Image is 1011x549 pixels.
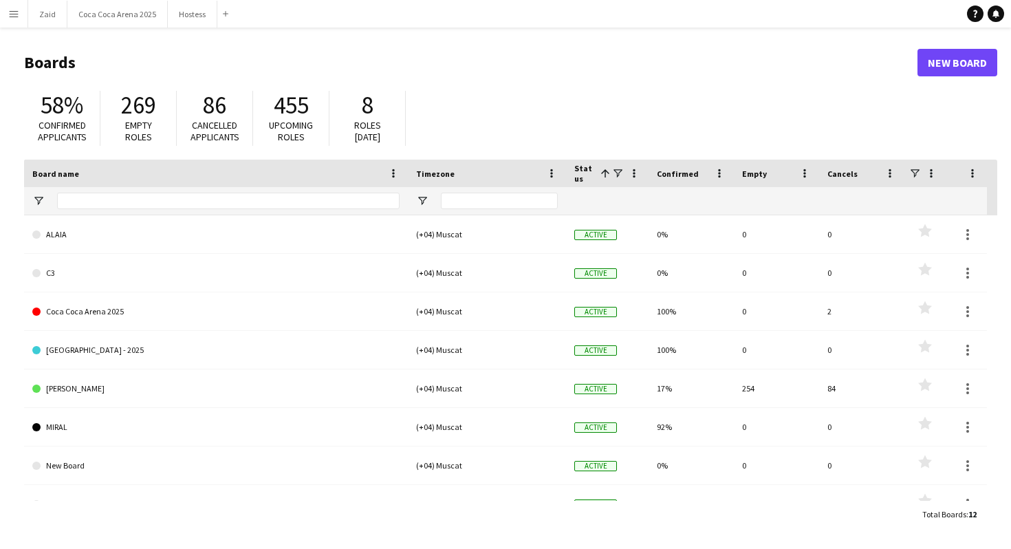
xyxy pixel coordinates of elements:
div: (+04) Muscat [408,369,566,407]
a: MIRAL [32,408,400,446]
div: 0 [819,254,904,292]
button: Zaid [28,1,67,28]
div: 0 [734,215,819,253]
span: Active [574,268,617,279]
input: Board name Filter Input [57,193,400,209]
div: 0 [819,446,904,484]
a: ALAIA [32,215,400,254]
span: Empty [742,169,767,179]
div: (+04) Muscat [408,485,566,523]
span: Status [574,163,595,184]
span: Active [574,384,617,394]
span: Timezone [416,169,455,179]
span: Cancelled applicants [191,119,239,143]
input: Timezone Filter Input [441,193,558,209]
span: Confirmed applicants [38,119,87,143]
span: Confirmed [657,169,699,179]
div: 0 [734,254,819,292]
div: 0 [819,215,904,253]
div: : [922,501,977,528]
div: 0 [734,446,819,484]
div: 0 [734,331,819,369]
a: C3 [32,254,400,292]
span: Board name [32,169,79,179]
span: 455 [274,90,309,120]
span: Active [574,345,617,356]
div: (+04) Muscat [408,215,566,253]
div: 0 [734,408,819,446]
button: Open Filter Menu [416,195,428,207]
div: 254 [734,369,819,407]
span: 86 [203,90,226,120]
span: 58% [41,90,83,120]
div: 15 [734,485,819,523]
button: Open Filter Menu [32,195,45,207]
span: Cancels [827,169,858,179]
a: New Board [917,49,997,76]
button: Hostess [168,1,217,28]
div: (+04) Muscat [408,408,566,446]
span: 269 [121,90,156,120]
a: New Board [32,446,400,485]
a: [PERSON_NAME] [32,369,400,408]
div: 0 [734,292,819,330]
span: Active [574,307,617,317]
div: 100% [649,292,734,330]
div: (+04) Muscat [408,254,566,292]
a: [GEOGRAPHIC_DATA] - 2025 [32,331,400,369]
div: (+04) Muscat [408,446,566,484]
span: Empty roles [125,119,152,143]
div: 92% [649,408,734,446]
div: 0% [649,254,734,292]
a: Zaid [32,485,400,524]
span: 12 [968,509,977,519]
div: 0 [819,408,904,446]
div: 0% [649,446,734,484]
a: Coca Coca Arena 2025 [32,292,400,331]
span: Total Boards [922,509,966,519]
div: (+04) Muscat [408,292,566,330]
span: Roles [DATE] [354,119,381,143]
span: Upcoming roles [269,119,313,143]
div: 84 [819,369,904,407]
div: 0% [649,215,734,253]
div: 100% [649,331,734,369]
span: Active [574,230,617,240]
div: 0 [819,331,904,369]
span: Active [574,461,617,471]
div: (+04) Muscat [408,331,566,369]
h1: Boards [24,52,917,73]
div: 0 [819,485,904,523]
button: Coca Coca Arena 2025 [67,1,168,28]
div: 2 [819,292,904,330]
div: 72% [649,485,734,523]
span: Active [574,499,617,510]
span: 8 [362,90,373,120]
span: Active [574,422,617,433]
div: 17% [649,369,734,407]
